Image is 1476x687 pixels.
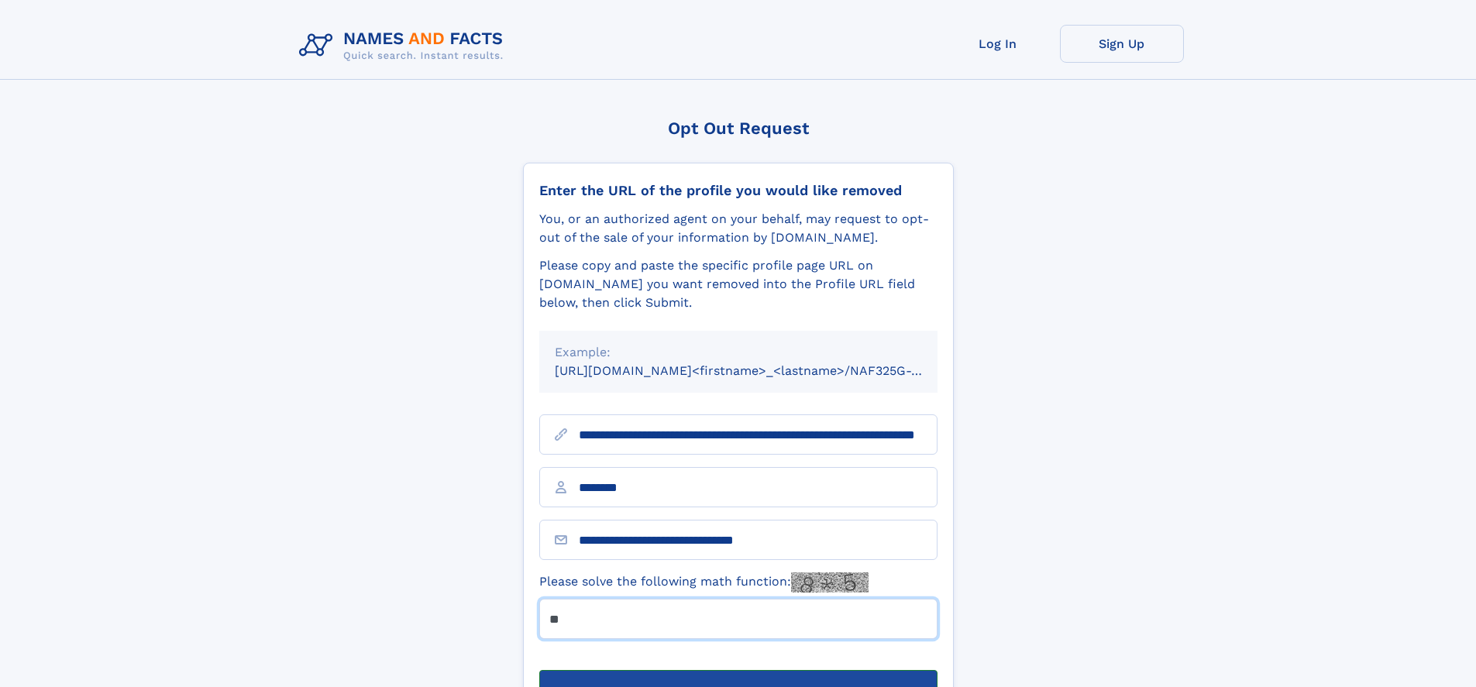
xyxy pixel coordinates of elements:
[539,210,938,247] div: You, or an authorized agent on your behalf, may request to opt-out of the sale of your informatio...
[523,119,954,138] div: Opt Out Request
[555,343,922,362] div: Example:
[539,182,938,199] div: Enter the URL of the profile you would like removed
[293,25,516,67] img: Logo Names and Facts
[936,25,1060,63] a: Log In
[555,363,967,378] small: [URL][DOMAIN_NAME]<firstname>_<lastname>/NAF325G-xxxxxxxx
[539,256,938,312] div: Please copy and paste the specific profile page URL on [DOMAIN_NAME] you want removed into the Pr...
[539,572,869,593] label: Please solve the following math function:
[1060,25,1184,63] a: Sign Up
